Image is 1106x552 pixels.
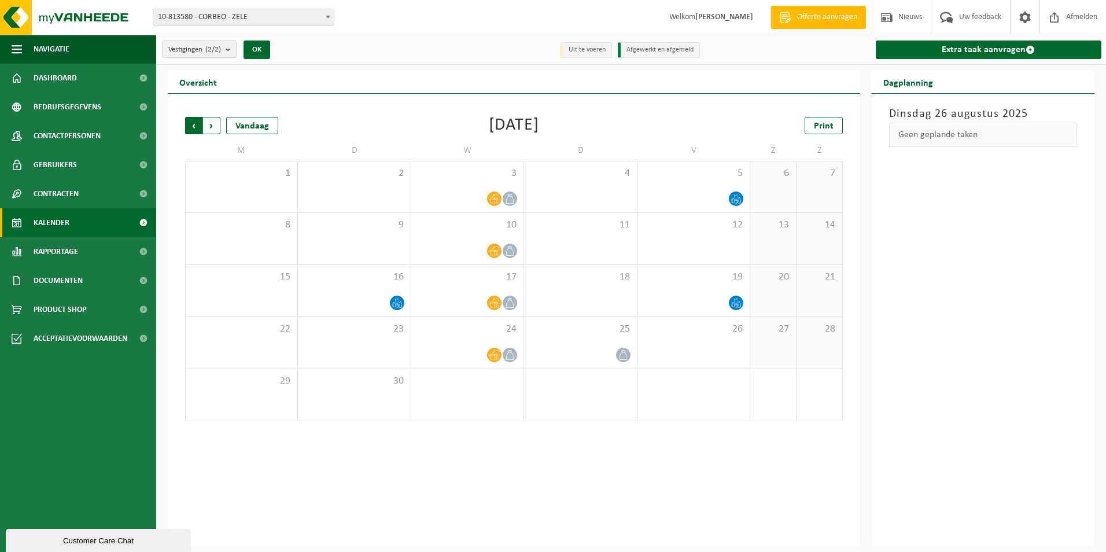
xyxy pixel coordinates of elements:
[530,167,631,180] span: 4
[304,375,404,388] span: 30
[191,375,292,388] span: 29
[226,117,278,134] div: Vandaag
[814,122,834,131] span: Print
[191,323,292,336] span: 22
[643,323,744,336] span: 26
[417,271,518,284] span: 17
[756,323,790,336] span: 27
[618,42,700,58] li: Afgewerkt en afgemeld
[6,527,193,552] iframe: chat widget
[872,71,945,93] h2: Dagplanning
[802,271,836,284] span: 21
[304,323,404,336] span: 23
[34,237,78,266] span: Rapportage
[304,219,404,231] span: 9
[191,167,292,180] span: 1
[756,219,790,231] span: 13
[643,271,744,284] span: 19
[411,140,524,161] td: W
[191,271,292,284] span: 15
[34,64,77,93] span: Dashboard
[643,219,744,231] span: 12
[304,167,404,180] span: 2
[34,295,86,324] span: Product Shop
[168,41,221,58] span: Vestigingen
[756,271,790,284] span: 20
[417,167,518,180] span: 3
[802,219,836,231] span: 14
[530,219,631,231] span: 11
[185,117,202,134] span: Vorige
[34,266,83,295] span: Documenten
[185,140,298,161] td: M
[153,9,334,26] span: 10-813580 - CORBEO - ZELE
[794,12,860,23] span: Offerte aanvragen
[417,323,518,336] span: 24
[34,324,127,353] span: Acceptatievoorwaarden
[530,271,631,284] span: 18
[805,117,843,134] a: Print
[203,117,220,134] span: Volgende
[802,167,836,180] span: 7
[34,122,101,150] span: Contactpersonen
[168,71,228,93] h2: Overzicht
[298,140,411,161] td: D
[489,117,539,134] div: [DATE]
[802,323,836,336] span: 28
[304,271,404,284] span: 16
[34,179,79,208] span: Contracten
[524,140,637,161] td: D
[162,41,237,58] button: Vestigingen(2/2)
[637,140,750,161] td: V
[797,140,843,161] td: Z
[417,219,518,231] span: 10
[643,167,744,180] span: 5
[34,208,69,237] span: Kalender
[756,167,790,180] span: 6
[770,6,866,29] a: Offerte aanvragen
[34,35,69,64] span: Navigatie
[695,13,753,21] strong: [PERSON_NAME]
[244,41,270,59] button: OK
[876,41,1102,59] a: Extra taak aanvragen
[153,9,334,25] span: 10-813580 - CORBEO - ZELE
[205,46,221,53] count: (2/2)
[750,140,797,161] td: Z
[191,219,292,231] span: 8
[34,93,101,122] span: Bedrijfsgegevens
[889,105,1078,123] h3: Dinsdag 26 augustus 2025
[34,150,77,179] span: Gebruikers
[560,42,612,58] li: Uit te voeren
[889,123,1078,147] div: Geen geplande taken
[530,323,631,336] span: 25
